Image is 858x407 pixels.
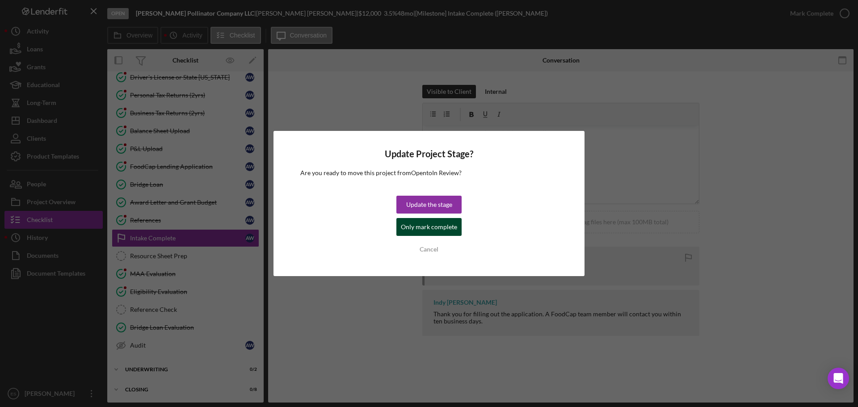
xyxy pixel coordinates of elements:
[396,240,462,258] button: Cancel
[300,168,558,178] p: Are you ready to move this project from Open to In Review ?
[300,149,558,159] h4: Update Project Stage?
[420,240,438,258] div: Cancel
[401,218,457,236] div: Only mark complete
[396,218,462,236] button: Only mark complete
[396,196,462,214] button: Update the stage
[406,196,452,214] div: Update the stage
[828,368,849,389] div: Open Intercom Messenger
